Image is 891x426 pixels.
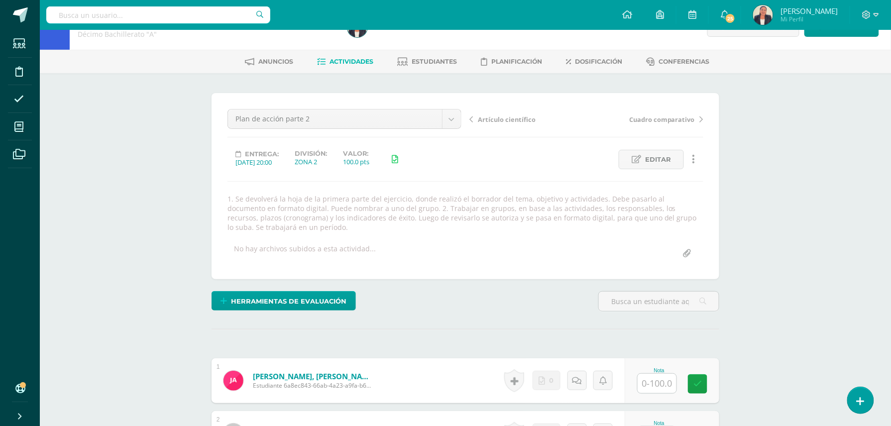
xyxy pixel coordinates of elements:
[481,54,543,70] a: Planificación
[295,157,327,166] div: ZONA 2
[46,6,270,23] input: Busca un usuario...
[645,150,671,169] span: Editar
[235,158,279,167] div: [DATE] 20:00
[566,54,623,70] a: Dosificación
[637,421,681,426] div: Nota
[780,15,838,23] span: Mi Perfil
[586,114,703,124] a: Cuadro comparativo
[231,292,347,311] span: Herramientas de evaluación
[753,5,773,25] img: 8bc7430e3f8928aa100dcf47602cf1d2.png
[469,114,586,124] a: Artículo científico
[412,58,457,65] span: Estudiantes
[343,150,369,157] label: Valor:
[637,368,681,373] div: Nota
[223,371,243,391] img: 9a9e6e5cfd74655d445a6fc0b991bc09.png
[223,194,707,232] div: 1. Se devolverá la hoja de la primera parte del ejercicio, donde realizó el borrador del tema, ob...
[78,29,335,39] div: Décimo Bachillerato 'A'
[550,371,554,390] span: 0
[318,54,374,70] a: Actividades
[295,150,327,157] label: División:
[398,54,457,70] a: Estudiantes
[599,292,719,311] input: Busca un estudiante aquí...
[659,58,710,65] span: Conferencias
[575,58,623,65] span: Dosificación
[253,381,372,390] span: Estudiante 6a8ec843-66ab-4a23-a9fa-b62eda59c0ad
[725,13,736,24] span: 25
[228,109,461,128] a: Plan de acción parte 2
[259,58,294,65] span: Anuncios
[245,54,294,70] a: Anuncios
[235,109,435,128] span: Plan de acción parte 2
[638,374,676,393] input: 0-100.0
[343,157,369,166] div: 100.0 pts
[478,115,536,124] span: Artículo científico
[780,6,838,16] span: [PERSON_NAME]
[330,58,374,65] span: Actividades
[492,58,543,65] span: Planificación
[647,54,710,70] a: Conferencias
[253,371,372,381] a: [PERSON_NAME], [PERSON_NAME]
[245,150,279,158] span: Entrega:
[629,115,695,124] span: Cuadro comparativo
[234,244,376,263] div: No hay archivos subidos a esta actividad...
[212,291,356,311] a: Herramientas de evaluación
